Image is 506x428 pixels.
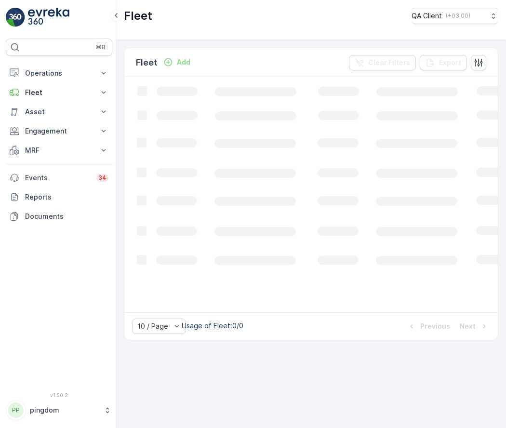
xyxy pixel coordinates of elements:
[6,400,112,420] button: PPpingdom
[368,58,410,67] p: Clear Filters
[6,141,112,160] button: MRF
[6,121,112,141] button: Engagement
[459,321,490,332] button: Next
[177,57,190,67] p: Add
[124,8,152,24] p: Fleet
[6,168,112,187] a: Events34
[25,107,93,117] p: Asset
[6,8,25,27] img: logo
[6,207,112,226] a: Documents
[98,174,107,182] p: 34
[420,321,450,331] p: Previous
[6,102,112,121] button: Asset
[446,12,470,20] p: ( +03:00 )
[25,126,93,136] p: Engagement
[25,192,108,202] p: Reports
[25,68,93,78] p: Operations
[25,212,108,221] p: Documents
[96,43,106,51] p: ⌘B
[160,56,194,68] button: Add
[412,11,442,21] p: QA Client
[28,8,69,27] img: logo_light-DOdMpM7g.png
[25,146,93,155] p: MRF
[136,56,158,69] p: Fleet
[6,392,112,398] span: v 1.50.2
[6,83,112,102] button: Fleet
[8,402,24,418] div: PP
[460,321,476,331] p: Next
[25,88,93,97] p: Fleet
[30,405,99,415] p: pingdom
[406,321,451,332] button: Previous
[439,58,461,67] p: Export
[6,187,112,207] a: Reports
[6,64,112,83] button: Operations
[182,321,243,331] p: Usage of Fleet : 0/0
[420,55,467,70] button: Export
[25,173,91,183] p: Events
[349,55,416,70] button: Clear Filters
[412,8,498,24] button: QA Client(+03:00)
